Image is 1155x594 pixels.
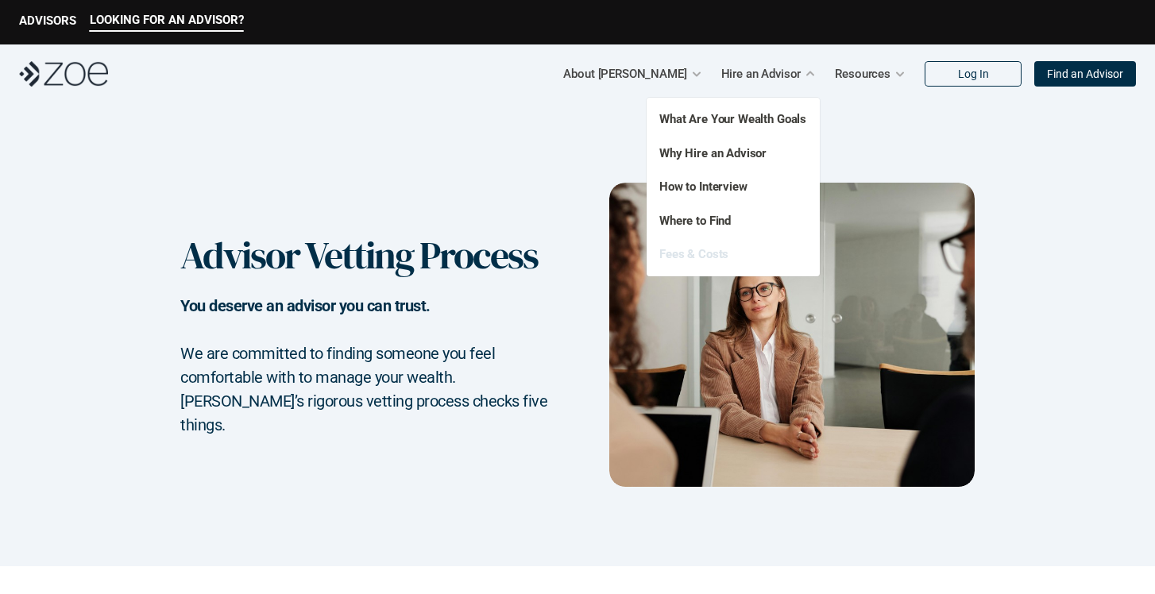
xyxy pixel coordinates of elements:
a: Fees & Costs [659,247,728,261]
p: Resources [835,62,890,86]
p: Log In [958,67,989,81]
a: Log In [925,61,1022,87]
p: Hire an Advisor [721,62,802,86]
p: Find an Advisor [1047,67,1123,81]
a: How to Interview [659,179,747,194]
p: About [PERSON_NAME] [563,62,686,86]
a: Where to Find [659,214,731,228]
a: Find an Advisor [1034,61,1136,87]
a: Why Hire an Advisor [659,146,767,160]
h2: You deserve an advisor you can trust. [180,294,547,341]
p: LOOKING FOR AN ADVISOR? [90,13,244,27]
p: ADVISORS [19,13,76,28]
a: What Are Your Wealth Goals [659,112,806,126]
h1: Advisor Vetting Process [180,233,544,279]
h2: We are committed to finding someone you feel comfortable with to manage your wealth. [PERSON_NAME... [180,341,547,437]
